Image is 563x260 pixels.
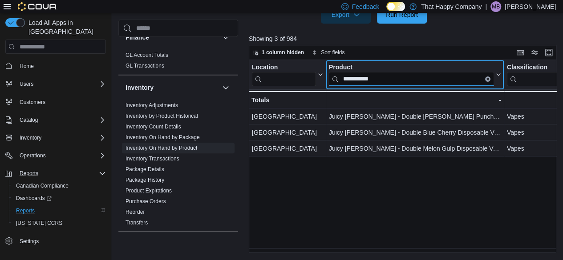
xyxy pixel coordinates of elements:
a: Home [16,61,37,72]
button: [US_STATE] CCRS [9,217,109,229]
span: Export [326,6,365,24]
a: Customers [16,97,49,108]
button: Home [2,59,109,72]
a: Package History [126,177,164,183]
div: Product [329,64,494,72]
span: Users [20,80,33,88]
span: Inventory On Hand by Product [126,144,197,152]
div: Location [252,64,316,72]
span: Reorder [126,208,145,216]
a: Reorder [126,209,145,215]
button: Users [2,78,109,90]
div: Totals [251,95,323,105]
a: Product Expirations [126,188,172,194]
a: Inventory On Hand by Product [126,145,197,151]
span: Reports [12,205,106,216]
span: Home [16,60,106,71]
button: Inventory [220,82,231,93]
div: [GEOGRAPHIC_DATA] [252,127,323,138]
div: Finance [118,50,238,75]
img: Cova [18,2,57,11]
button: Catalog [16,115,41,125]
a: GL Transactions [126,63,164,69]
span: Sort fields [321,49,344,56]
h3: Finance [126,33,149,42]
a: Package Details [126,166,164,172]
div: Product [329,64,494,86]
button: Customers [2,96,109,108]
div: - [329,95,501,105]
span: Purchase Orders [126,198,166,205]
span: Operations [20,152,46,159]
a: Inventory Transactions [126,156,179,162]
button: Inventory [16,132,45,143]
div: Inventory [118,100,238,232]
button: Reports [2,167,109,180]
button: Settings [2,235,109,248]
a: Dashboards [12,193,55,204]
span: Settings [20,238,39,245]
button: Inventory [126,83,219,92]
button: ProductClear input [329,64,501,86]
button: Users [16,79,37,89]
span: Inventory by Product Historical [126,112,198,120]
span: Transfers [126,219,148,226]
p: That Happy Company [421,1,482,12]
button: Clear input [485,76,490,82]
h3: Inventory [126,83,154,92]
input: Dark Mode [386,2,405,11]
span: Dashboards [12,193,106,204]
p: Showing 3 of 984 [249,34,559,43]
a: GL Account Totals [126,52,168,58]
span: Reports [20,170,38,177]
span: Settings [16,236,106,247]
span: Inventory [16,132,106,143]
span: Users [16,79,106,89]
a: Transfers [126,220,148,226]
button: Keyboard shortcuts [515,47,526,58]
a: Inventory Count Details [126,124,181,130]
span: Feedback [352,2,379,11]
span: Customers [20,99,45,106]
button: Display options [529,47,540,58]
span: Load All Apps in [GEOGRAPHIC_DATA] [25,18,106,36]
button: Enter fullscreen [543,47,554,58]
button: Catalog [2,114,109,126]
span: Canadian Compliance [16,182,69,189]
div: Location [252,64,316,86]
button: 1 column hidden [249,47,308,58]
span: Customers [16,96,106,108]
div: Juicy [PERSON_NAME] - Double [PERSON_NAME] Punch Disposable Vape - Hybrid - 1g [329,111,501,122]
button: Finance [220,32,231,43]
span: GL Account Totals [126,52,168,59]
a: Inventory Adjustments [126,102,178,108]
a: Reports [12,205,38,216]
span: 1 column hidden [262,49,304,56]
span: Catalog [20,116,38,124]
span: Canadian Compliance [12,180,106,191]
button: Export [321,6,371,24]
p: | [485,1,487,12]
span: Reports [16,207,35,214]
a: Dashboards [9,192,109,204]
a: [US_STATE] CCRS [12,218,66,228]
span: Inventory Transactions [126,155,179,162]
span: Inventory Count Details [126,123,181,130]
a: Settings [16,236,42,247]
span: Operations [16,150,106,161]
div: [GEOGRAPHIC_DATA] [252,143,323,154]
button: Operations [16,150,49,161]
button: Reports [9,204,109,217]
div: Juicy [PERSON_NAME] - Double Blue Cherry Disposable Vape - Sativa - 1g [329,127,501,138]
p: [PERSON_NAME] [505,1,556,12]
span: Home [20,63,34,70]
span: MB [492,1,500,12]
button: Location [252,64,323,86]
div: Juicy [PERSON_NAME] - Double Melon Gulp Disposable Vape - Hybrid - 1g [329,143,501,154]
button: Operations [2,149,109,162]
span: GL Transactions [126,62,164,69]
a: Inventory by Product Historical [126,113,198,119]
